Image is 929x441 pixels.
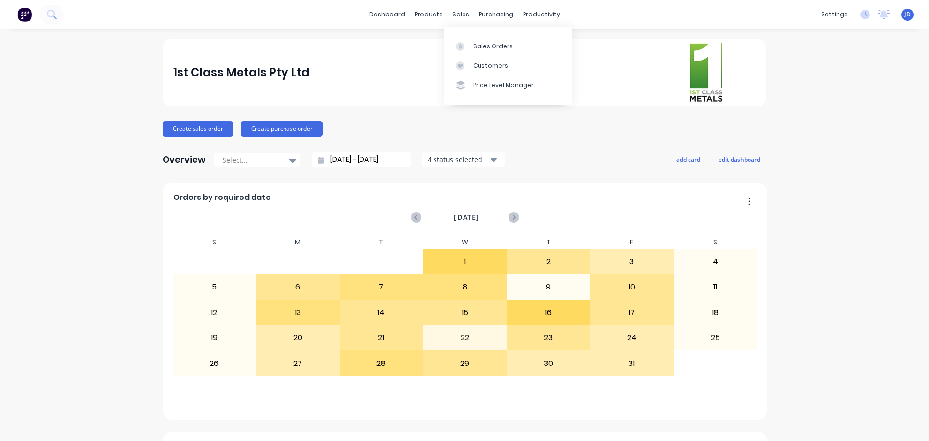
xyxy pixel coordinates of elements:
div: S [674,235,757,249]
button: 4 status selected [422,152,505,167]
div: 31 [590,351,673,375]
div: 19 [173,326,256,350]
div: productivity [518,7,565,22]
div: 10 [590,275,673,299]
div: 1 [423,250,506,274]
button: add card [670,153,706,166]
div: Sales Orders [473,42,513,51]
div: 23 [507,326,590,350]
div: 22 [423,326,506,350]
div: 11 [674,275,757,299]
div: 1st Class Metals Pty Ltd [173,63,310,82]
div: 30 [507,351,590,375]
div: 21 [340,326,423,350]
div: purchasing [474,7,518,22]
div: 20 [256,326,339,350]
div: S [173,235,256,249]
div: 27 [256,351,339,375]
div: 29 [423,351,506,375]
div: 6 [256,275,339,299]
span: JD [904,10,911,19]
div: 28 [340,351,423,375]
div: M [256,235,340,249]
div: 17 [590,301,673,325]
div: products [410,7,448,22]
a: Price Level Manager [444,76,572,95]
a: Sales Orders [444,36,572,56]
a: dashboard [364,7,410,22]
div: 5 [173,275,256,299]
div: 3 [590,250,673,274]
button: edit dashboard [712,153,766,166]
button: Create sales order [163,121,233,137]
div: 7 [340,275,423,299]
img: Factory [17,7,32,22]
a: Customers [444,56,572,76]
div: T [340,235,423,249]
div: Overview [163,150,206,169]
div: settings [816,7,853,22]
div: F [590,235,674,249]
div: W [423,235,507,249]
div: 26 [173,351,256,375]
div: T [507,235,590,249]
span: Orders by required date [173,192,271,203]
div: 4 [674,250,757,274]
div: 9 [507,275,590,299]
button: Create purchase order [241,121,323,137]
div: 16 [507,301,590,325]
img: 1st Class Metals Pty Ltd [688,42,724,104]
div: 24 [590,326,673,350]
div: 14 [340,301,423,325]
div: 4 status selected [428,154,489,165]
div: 13 [256,301,339,325]
div: 2 [507,250,590,274]
div: 25 [674,326,757,350]
div: Customers [473,61,508,70]
div: 18 [674,301,757,325]
div: 12 [173,301,256,325]
div: Price Level Manager [473,81,534,90]
div: sales [448,7,474,22]
div: 8 [423,275,506,299]
div: 15 [423,301,506,325]
span: [DATE] [454,212,479,223]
